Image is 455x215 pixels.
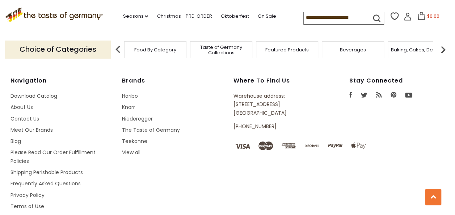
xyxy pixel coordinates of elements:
[111,42,125,57] img: previous arrow
[192,45,250,55] a: Taste of Germany Collections
[10,203,44,210] a: Terms of Use
[413,12,444,23] button: $0.00
[340,47,366,52] a: Beverages
[349,77,445,84] h4: Stay Connected
[122,104,135,111] a: Knorr
[122,115,153,122] a: Niederegger
[233,92,316,117] p: Warehouse address: [STREET_ADDRESS] [GEOGRAPHIC_DATA]
[10,149,96,164] a: Please Read Our Order Fulfillment Policies
[233,122,316,131] p: [PHONE_NUMBER]
[10,92,57,100] a: Download Catalog
[10,169,83,176] a: Shipping Perishable Products
[122,149,140,156] a: View all
[257,12,276,20] a: On Sale
[265,47,309,52] a: Featured Products
[122,77,226,84] h4: Brands
[436,42,450,57] img: next arrow
[134,47,176,52] a: Food By Category
[122,138,147,145] a: Teekanne
[427,13,439,19] span: $0.00
[122,92,138,100] a: Haribo
[391,47,447,52] a: Baking, Cakes, Desserts
[123,12,148,20] a: Seasons
[10,138,21,145] a: Blog
[5,41,111,58] p: Choice of Categories
[233,77,316,84] h4: Where to find us
[122,126,180,134] a: The Taste of Germany
[10,77,115,84] h4: Navigation
[220,12,249,20] a: Oktoberfest
[10,180,81,187] a: Frequently Asked Questions
[10,191,45,199] a: Privacy Policy
[10,104,33,111] a: About Us
[157,12,212,20] a: Christmas - PRE-ORDER
[10,126,53,134] a: Meet Our Brands
[10,115,39,122] a: Contact Us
